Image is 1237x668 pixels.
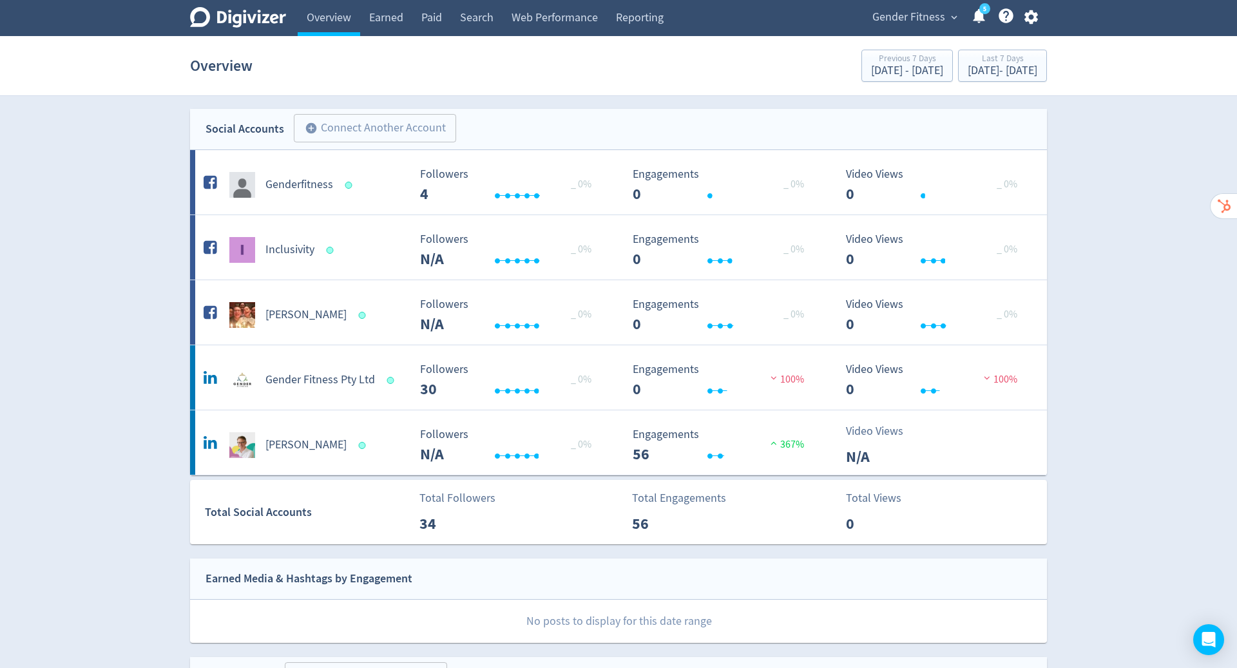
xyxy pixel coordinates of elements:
img: Gender Fitness Pty Ltd undefined [229,367,255,393]
a: 5 [979,3,990,14]
span: 100% [981,373,1017,386]
img: negative-performance.svg [767,373,780,383]
p: 56 [632,512,706,535]
svg: Engagements 0 [626,298,820,332]
span: _ 0% [783,308,804,321]
h5: [PERSON_NAME] [265,307,347,323]
svg: Followers --- [414,168,607,202]
span: _ 0% [783,178,804,191]
a: Connect Another Account [284,116,456,142]
p: Video Views [846,423,920,440]
text: 5 [983,5,986,14]
span: Data last synced: 17 Sep 2025, 1:01am (AEST) [387,377,398,384]
h5: Inclusivity [265,242,314,258]
span: _ 0% [997,178,1017,191]
svg: Followers --- [414,233,607,267]
button: Gender Fitness [868,7,961,28]
img: Ken Barton undefined [229,432,255,458]
span: 100% [767,373,804,386]
p: Total Followers [419,490,495,507]
div: Open Intercom Messenger [1193,624,1224,655]
p: 0 [846,512,920,535]
span: _ 0% [783,243,804,256]
h1: Overview [190,45,253,86]
div: Last 7 Days [968,54,1037,65]
img: positive-performance.svg [767,438,780,448]
span: _ 0% [571,373,591,386]
svg: Engagements 56 [626,428,820,463]
span: Data last synced: 17 Sep 2025, 1:01am (AEST) [359,442,370,449]
img: Inclusivity undefined [229,237,255,263]
span: _ 0% [571,308,591,321]
a: Genderfitness undefinedGenderfitness Followers --- _ 0% Followers 4 Engagements 0 Engagements 0 _... [190,150,1047,215]
svg: Engagements 0 [626,168,820,202]
div: Previous 7 Days [871,54,943,65]
svg: Engagements 0 [626,233,820,267]
span: Gender Fitness [872,7,945,28]
span: _ 0% [997,308,1017,321]
svg: Followers --- [414,298,607,332]
p: 34 [419,512,494,535]
svg: Video Views 0 [839,168,1033,202]
p: No posts to display for this date range [191,600,1047,643]
svg: Video Views 0 [839,363,1033,397]
div: Social Accounts [206,120,284,138]
img: negative-performance.svg [981,373,993,383]
p: N/A [846,445,920,468]
a: Inclusivity undefinedInclusivity Followers --- _ 0% Followers N/A Engagements 0 Engagements 0 _ 0... [190,215,1047,280]
button: Last 7 Days[DATE]- [DATE] [958,50,1047,82]
span: expand_more [948,12,960,23]
span: _ 0% [571,438,591,451]
h5: Gender Fitness Pty Ltd [265,372,375,388]
span: Data last synced: 17 Sep 2025, 1:01am (AEST) [359,312,370,319]
div: Earned Media & Hashtags by Engagement [206,569,412,588]
a: Gender Fitness Pty Ltd undefinedGender Fitness Pty Ltd Followers --- _ 0% Followers 30 Engagement... [190,345,1047,410]
svg: Video Views 0 [839,233,1033,267]
div: Total Social Accounts [205,503,410,522]
div: [DATE] - [DATE] [871,65,943,77]
span: _ 0% [997,243,1017,256]
span: _ 0% [571,178,591,191]
button: Connect Another Account [294,114,456,142]
p: Total Views [846,490,920,507]
svg: Engagements 0 [626,363,820,397]
svg: Followers --- [414,363,607,397]
h5: Genderfitness [265,177,333,193]
span: _ 0% [571,243,591,256]
span: Data last synced: 17 Sep 2025, 1:01am (AEST) [327,247,338,254]
svg: Video Views 0 [839,298,1033,332]
h5: [PERSON_NAME] [265,437,347,453]
button: Previous 7 Days[DATE] - [DATE] [861,50,953,82]
span: add_circle [305,122,318,135]
span: 367% [767,438,804,451]
img: Genderfitness undefined [229,172,255,198]
p: Total Engagements [632,490,726,507]
img: Ken Barton undefined [229,302,255,328]
div: [DATE] - [DATE] [968,65,1037,77]
svg: Followers --- [414,428,607,463]
span: Data last synced: 17 Sep 2025, 1:01am (AEST) [345,182,356,189]
a: Ken Barton undefined[PERSON_NAME] Followers --- _ 0% Followers N/A Engagements 56 Engagements 56 ... [190,410,1047,475]
a: Ken Barton undefined[PERSON_NAME] Followers --- _ 0% Followers N/A Engagements 0 Engagements 0 _ ... [190,280,1047,345]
